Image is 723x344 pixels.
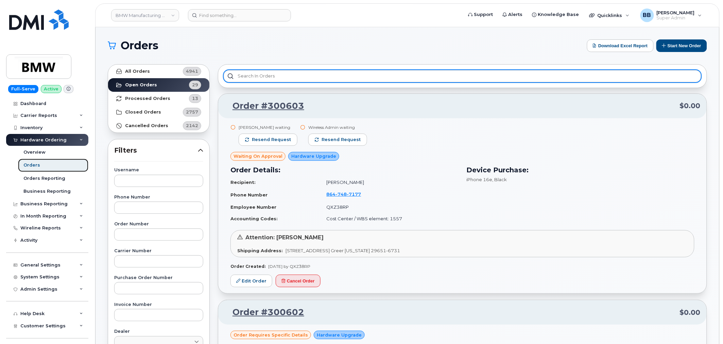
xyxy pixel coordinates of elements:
[656,39,707,52] button: Start New Order
[467,165,695,175] h3: Device Purchase:
[192,95,198,102] span: 13
[186,122,198,129] span: 2142
[114,329,203,334] label: Dealer
[186,68,198,74] span: 4941
[108,65,209,78] a: All Orders4941
[234,332,308,338] span: Order requires Specific details
[680,308,701,317] span: $0.00
[108,78,209,92] a: Open Orders29
[114,145,198,155] span: Filters
[276,275,321,287] button: Cancel Order
[245,234,324,241] span: Attention: [PERSON_NAME]
[230,204,276,210] strong: Employee Number
[230,165,459,175] h3: Order Details:
[680,101,701,111] span: $0.00
[108,92,209,105] a: Processed Orders13
[237,248,283,253] strong: Shipping Address:
[322,137,361,143] span: Resend request
[320,176,458,188] td: [PERSON_NAME]
[230,216,278,221] strong: Accounting Codes:
[587,39,654,52] button: Download Excel Report
[335,191,347,197] span: 748
[125,82,157,88] strong: Open Orders
[467,177,493,182] span: iPhone 16e
[125,123,168,128] strong: Cancelled Orders
[114,168,203,172] label: Username
[308,134,367,146] button: Resend request
[234,153,282,159] span: Waiting On Approval
[224,306,304,319] a: Order #300602
[347,191,361,197] span: 7177
[286,248,400,253] span: [STREET_ADDRESS] Greer [US_STATE] 29651-6731
[320,213,458,225] td: Cost Center / WBS element: 1557
[114,249,203,253] label: Carrier Number
[224,100,304,112] a: Order #300603
[268,264,310,269] span: [DATE] by QXZ38RP
[114,195,203,200] label: Phone Number
[493,177,507,182] span: , Black
[230,179,256,185] strong: Recipient:
[125,69,150,74] strong: All Orders
[108,119,209,133] a: Cancelled Orders2142
[186,109,198,115] span: 2757
[192,82,198,88] span: 29
[693,314,718,339] iframe: Messenger Launcher
[252,137,291,143] span: Resend request
[230,192,268,197] strong: Phone Number
[114,276,203,280] label: Purchase Order Number
[317,332,362,338] span: Hardware Upgrade
[125,96,170,101] strong: Processed Orders
[239,124,297,130] div: [PERSON_NAME] waiting
[239,134,297,146] button: Resend request
[230,264,265,269] strong: Order Created:
[108,105,209,119] a: Closed Orders2757
[326,191,369,197] a: 8647487177
[230,275,272,287] a: Edit Order
[114,303,203,307] label: Invoice Number
[291,153,336,159] span: Hardware Upgrade
[320,201,458,213] td: QXZ38RP
[308,124,367,130] div: Wireless Admin waiting
[121,40,158,51] span: Orders
[326,191,361,197] span: 864
[125,109,161,115] strong: Closed Orders
[224,70,701,82] input: Search in orders
[114,222,203,226] label: Order Number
